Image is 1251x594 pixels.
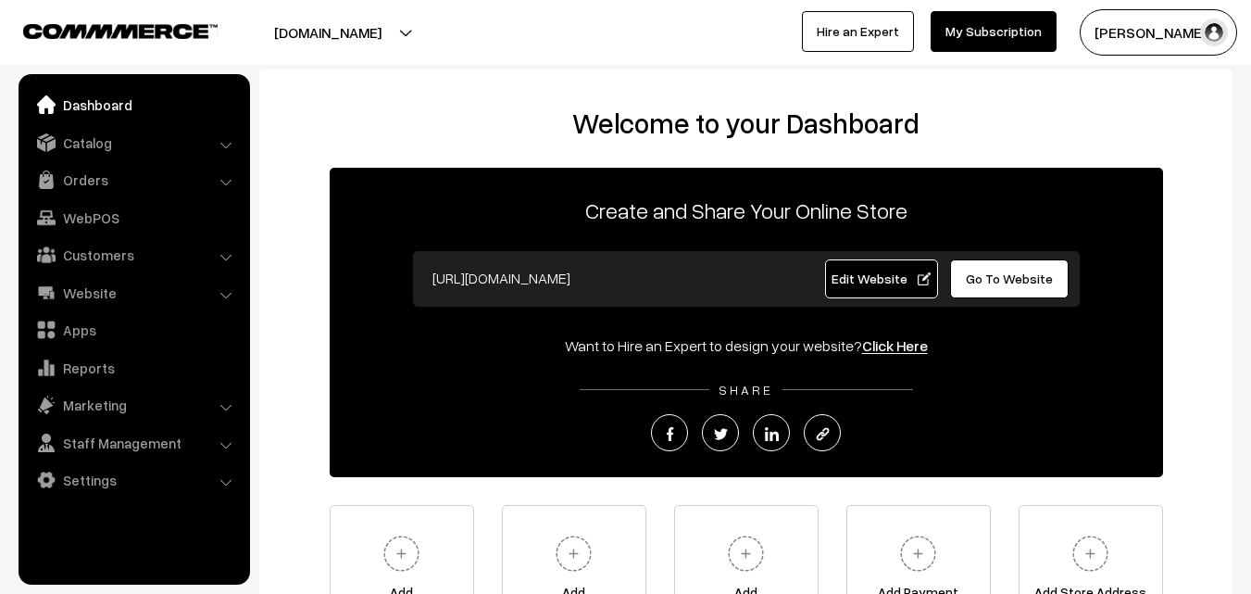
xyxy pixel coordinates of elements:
a: Staff Management [23,426,244,460]
a: Catalog [23,126,244,159]
p: Create and Share Your Online Store [330,194,1163,227]
a: Hire an Expert [802,11,914,52]
img: user [1200,19,1228,46]
span: Go To Website [966,271,1053,286]
a: Marketing [23,388,244,422]
a: WebPOS [23,201,244,234]
a: Customers [23,238,244,272]
h2: Welcome to your Dashboard [278,107,1214,140]
img: plus.svg [376,528,427,579]
a: Website [23,276,244,310]
img: plus.svg [720,528,771,579]
img: COMMMERCE [23,24,218,38]
button: [PERSON_NAME] [1080,9,1237,56]
a: Reports [23,351,244,385]
a: Go To Website [950,259,1070,298]
a: COMMMERCE [23,19,185,41]
a: Dashboard [23,88,244,121]
a: My Subscription [931,11,1057,52]
button: [DOMAIN_NAME] [209,9,446,56]
img: plus.svg [548,528,599,579]
div: Want to Hire an Expert to design your website? [330,335,1163,357]
a: Orders [23,163,244,196]
a: Settings [23,463,244,497]
span: Edit Website [832,271,931,286]
a: Edit Website [825,259,938,298]
a: Apps [23,313,244,347]
span: SHARE [709,382,782,398]
img: plus.svg [1065,528,1116,579]
a: Click Here [862,336,928,355]
img: plus.svg [893,528,944,579]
